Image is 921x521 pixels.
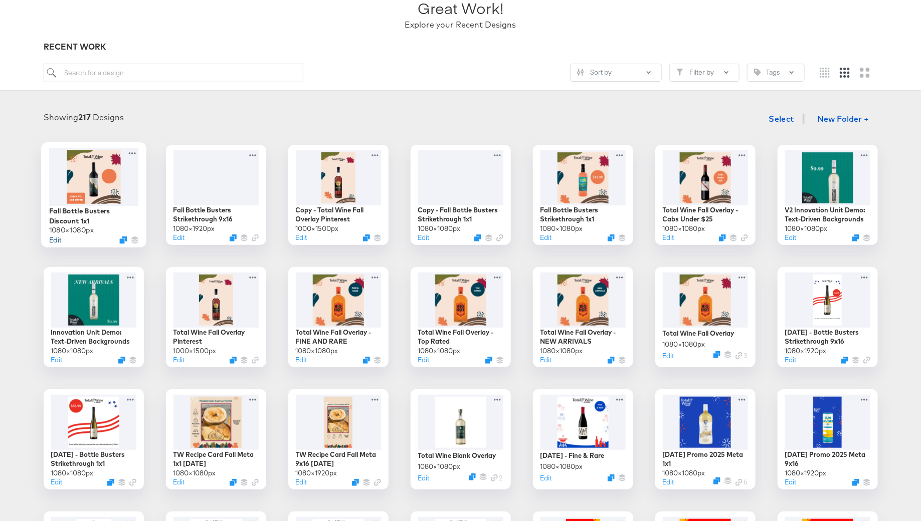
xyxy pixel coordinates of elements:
div: Fall Bottle Busters Discount 1x11080×1080pxEditDuplicate [41,142,146,247]
svg: Link [252,234,259,241]
button: FilterFilter by [669,64,740,82]
div: 1080 × 1080 px [296,346,338,356]
button: Edit [49,235,61,244]
button: Edit [418,355,430,365]
div: 1080 × 1080 px [49,225,93,235]
div: Fall Bottle Busters Discount 1x1 [49,206,138,225]
div: 1080 × 1080 px [785,224,828,233]
button: Duplicate [230,479,237,486]
button: Duplicate [841,357,848,364]
div: Total Wine Fall Overlay [663,329,734,338]
div: Fall Bottle Busters Strikethrough 9x16 [173,205,259,224]
div: [DATE] - Bottle Busters Strikethrough 1x1 [51,450,136,468]
div: Total Wine Fall Overlay - FINE AND RARE [296,328,381,346]
svg: Link [863,357,870,364]
div: [DATE] - Bottle Busters Strikethrough 9x16 [785,328,870,346]
svg: Medium grid [840,68,850,78]
div: 1080 × 1080 px [418,346,461,356]
div: Copy - Total Wine Fall Overlay Pinterest [296,205,381,224]
svg: Duplicate [119,236,127,244]
button: Edit [418,473,430,483]
button: Duplicate [852,234,859,241]
svg: Duplicate [852,479,859,486]
div: Fall Bottle Busters Strikethrough 1x11080×1080pxEditDuplicate [533,145,633,245]
svg: Large grid [860,68,870,78]
div: Total Wine Fall Overlay Pinterest1000×1500pxEditDuplicate [166,267,266,367]
svg: Link [491,474,498,481]
div: Total Wine Fall Overlay - NEW ARRIVALS1080×1080pxEditDuplicate [533,267,633,367]
svg: Filter [676,69,683,76]
button: SlidersSort by [570,64,662,82]
svg: Duplicate [713,477,720,484]
div: Explore your Recent Designs [405,19,516,31]
svg: Link [252,479,259,486]
svg: Duplicate [107,479,114,486]
svg: Link [129,479,136,486]
span: Select [769,112,794,126]
button: Edit [663,477,674,487]
svg: Link [735,479,743,486]
div: 1080 × 1080 px [51,346,94,356]
button: Duplicate [608,474,615,481]
svg: Duplicate [363,357,370,364]
button: Edit [540,233,552,242]
div: V2 Innovation Unit Demo: Text-Driven Backgrounds [785,205,870,224]
div: Copy - Fall Bottle Busters Strikethrough 1x1 [418,205,503,224]
div: Showing Designs [44,112,124,123]
div: TW Recipe Card Fall Meta 9x16 [DATE] [296,450,381,468]
button: Edit [296,355,307,365]
svg: Duplicate [608,357,615,364]
button: Duplicate [363,234,370,241]
div: 1080 × 1080 px [540,224,583,233]
div: 1080 × 1080 px [540,462,583,471]
div: 1080 × 1920 px [173,224,215,233]
svg: Duplicate [608,234,615,241]
button: Edit [540,473,552,483]
div: TW Recipe Card Fall Meta 1x1 [DATE]1080×1080pxEditDuplicate [166,389,266,489]
div: [DATE] - Fine & Rare [540,451,605,460]
div: Fall Bottle Busters Strikethrough 1x1 [540,205,626,224]
svg: Duplicate [719,234,726,241]
svg: Sliders [577,69,584,76]
button: Edit [663,351,674,361]
div: RECENT WORK [44,41,877,53]
button: Edit [296,233,307,242]
div: [DATE] Promo 2025 Meta 1x1 [663,450,748,468]
div: [DATE] Promo 2025 Meta 9x161080×1920pxEditDuplicate [778,389,878,489]
div: Fall Bottle Busters Strikethrough 9x161080×1920pxEditDuplicate [166,145,266,245]
button: Edit [785,355,797,365]
div: 1080 × 1080 px [418,462,461,471]
button: Duplicate [469,473,476,480]
div: 1080 × 1080 px [540,346,583,356]
button: Edit [540,355,552,365]
button: Edit [785,477,797,487]
button: Select [765,109,798,129]
svg: Duplicate [485,357,492,364]
svg: Duplicate [118,357,125,364]
div: 2 [491,473,503,483]
svg: Link [252,357,259,364]
div: Total Wine Fall Overlay1080×1080pxEditDuplicateLink 3 [655,267,756,367]
svg: Duplicate [713,351,720,358]
button: Edit [51,477,63,487]
div: 1080 × 1920 px [296,468,337,478]
div: Total Wine Fall Overlay - Cabs Under $251080×1080pxEditDuplicate [655,145,756,245]
div: [DATE] Promo 2025 Meta 1x11080×1080pxEditDuplicateLink 6 [655,389,756,489]
div: [DATE] - Fine & Rare1080×1080pxEditDuplicate [533,389,633,489]
svg: Duplicate [352,479,359,486]
svg: Duplicate [230,234,237,241]
div: Innovation Unit Demo: Text-Driven Backgrounds [51,328,136,346]
strong: 217 [78,112,91,122]
button: Edit [663,233,674,242]
svg: Link [741,234,748,241]
svg: Small grid [820,68,830,78]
